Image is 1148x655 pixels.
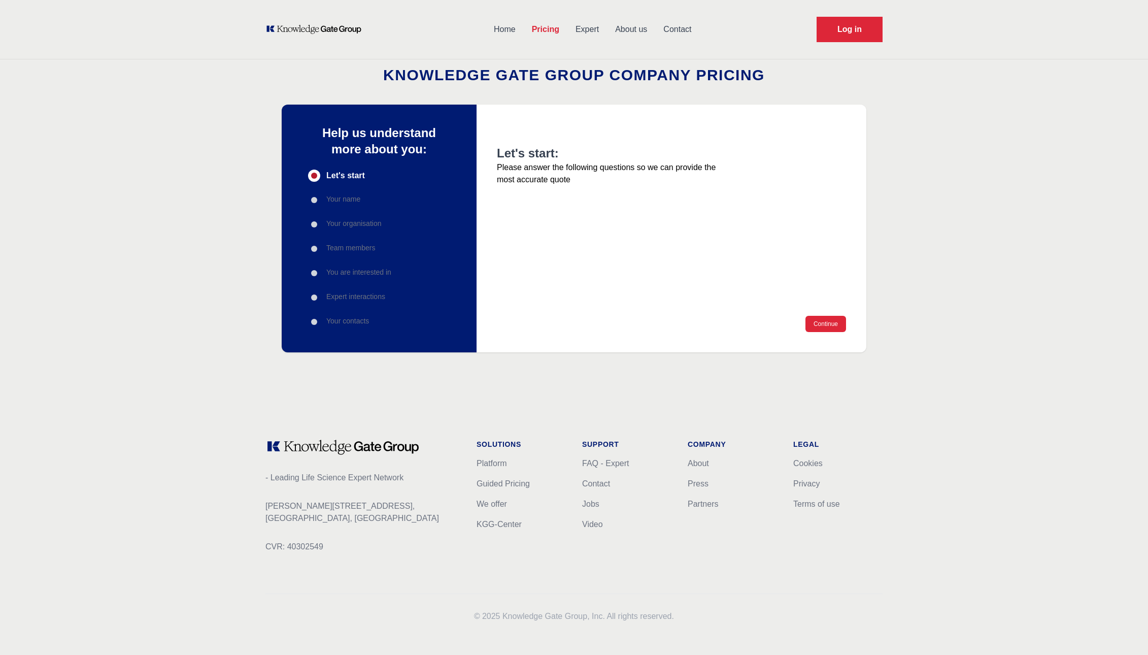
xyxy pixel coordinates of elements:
a: Jobs [582,500,599,508]
p: CVR: 40302549 [265,541,460,553]
div: Progress [308,170,450,328]
a: Contact [582,479,610,488]
p: [PERSON_NAME][STREET_ADDRESS], [GEOGRAPHIC_DATA], [GEOGRAPHIC_DATA] [265,500,460,525]
a: Platform [477,459,507,468]
p: Please answer the following questions so we can provide the most accurate quote [497,161,724,186]
a: Guided Pricing [477,479,530,488]
a: Terms of use [793,500,840,508]
p: - Leading Life Science Expert Network [265,472,460,484]
a: Contact [655,16,699,43]
span: Let's start [326,170,365,182]
a: About us [607,16,655,43]
a: FAQ - Expert [582,459,629,468]
a: Partners [688,500,718,508]
p: Your contacts [326,316,369,326]
button: Continue [805,316,846,332]
a: Press [688,479,708,488]
a: KGG-Center [477,520,522,529]
p: You are interested in [326,267,391,277]
span: © [474,612,480,620]
p: Your name [326,194,360,204]
a: Video [582,520,603,529]
a: Request Demo [817,17,883,42]
h1: Solutions [477,439,566,449]
p: Help us understand more about you: [308,125,450,157]
h1: Company [688,439,777,449]
h1: Legal [793,439,883,449]
a: Cookies [793,459,823,468]
h2: Let's start: [497,145,724,161]
a: About [688,459,709,468]
p: Team members [326,243,375,253]
p: Expert interactions [326,291,385,302]
p: 2025 Knowledge Gate Group, Inc. All rights reserved. [265,610,883,623]
a: Home [486,16,524,43]
h1: Support [582,439,671,449]
a: KOL Knowledge Platform: Talk to Key External Experts (KEE) [265,24,368,35]
a: Pricing [524,16,567,43]
a: We offer [477,500,507,508]
a: Expert [567,16,607,43]
p: Your organisation [326,218,381,228]
a: Privacy [793,479,820,488]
